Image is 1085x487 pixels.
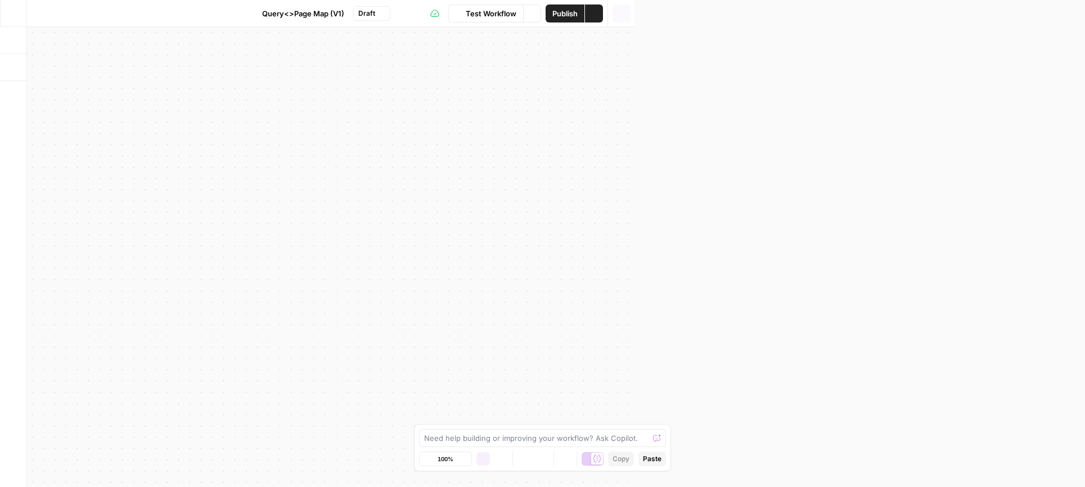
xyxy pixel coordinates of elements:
[245,4,351,22] button: Query<>Page Map (V1)
[546,4,584,22] button: Publish
[448,4,523,22] button: Test Workflow
[353,6,390,21] button: Draft
[438,454,453,463] span: 100%
[608,452,634,466] button: Copy
[262,8,344,19] span: Query<>Page Map (V1)
[552,8,578,19] span: Publish
[613,454,629,464] span: Copy
[466,8,516,19] span: Test Workflow
[358,8,375,19] span: Draft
